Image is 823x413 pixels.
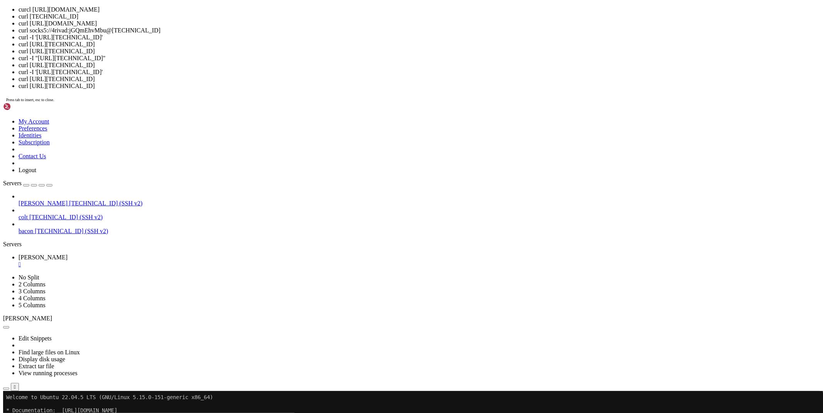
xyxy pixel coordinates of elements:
span: [TECHNICAL_ID] (SSH v2) [29,214,103,220]
a: No Split [19,274,39,281]
x-row: root@wooden-body:~# curl [URL][DOMAIN_NAME] [3,108,722,115]
x-row: <html lang=en> [3,128,722,134]
a: 3 Columns [19,288,46,295]
x-row: <p>The requested URL was not found on the server. If you entered the URL manually please check yo... [3,147,722,154]
span: [TECHNICAL_ID] (SSH v2) [69,200,142,206]
x-row: * Management: [URL][DOMAIN_NAME] [3,23,722,29]
a: Edit Snippets [19,335,52,342]
div:  [14,384,16,390]
x-row: -bash: curcl: command not found [3,161,722,167]
a: 2 Columns [19,281,46,288]
x-row: root@wooden-body:~# curcl [URL][DOMAIN_NAME] [3,154,722,161]
a: Find large files on Linux [19,349,80,355]
x-row: * Documentation: [URL][DOMAIN_NAME] [3,16,722,23]
span: colt [19,214,28,220]
img: Shellngn [3,103,47,110]
a:  [19,261,820,268]
li: curcl [URL][DOMAIN_NAME] [19,6,820,13]
li: curl [TECHNICAL_ID] [19,13,820,20]
li: curl [URL][DOMAIN_NAME] [19,20,820,27]
a: Display disk usage [19,356,65,362]
a: [PERSON_NAME] [TECHNICAL_ID] (SSH v2) [19,200,820,207]
a: My Account [19,118,49,125]
a: Preferences [19,125,47,132]
span: [PERSON_NAME] [3,315,52,322]
x-row: New release '24.04.3 LTS' available. [3,69,722,75]
div: (25, 25) [84,167,88,174]
span: [PERSON_NAME] [19,200,68,206]
li: curl [URL][TECHNICAL_ID] [19,62,820,69]
span: [PERSON_NAME] [19,254,68,261]
x-row: To restore this content, you can run the 'unminimize' command. [3,62,722,69]
a: Subscription [19,139,50,146]
a: 5 Columns [19,302,46,308]
x-row: * Support: [URL][DOMAIN_NAME] [3,29,722,36]
li: curl [URL][TECHNICAL_ID] [19,41,820,48]
x-row: <!doctype html> [3,121,722,128]
li: curl [URL][TECHNICAL_ID] [19,83,820,90]
x-row: Last login: [DATE] from [TECHNICAL_ID] [3,88,722,95]
a: Contact Us [19,153,46,159]
li: curl [URL][TECHNICAL_ID] [19,48,820,55]
a: Identities [19,132,42,139]
x-row: root@wooden-body:~# [URL][DOMAIN_NAME] [3,95,722,102]
x-row: not required on a system that users do not log into. [3,49,722,56]
li: colt [TECHNICAL_ID] (SSH v2) [19,207,820,221]
div: Servers [3,241,820,248]
li: curl [URL][TECHNICAL_ID] [19,76,820,83]
span: bacon [19,228,33,234]
span: Servers [3,180,22,186]
a: Logout [19,167,36,173]
x-row: root@wooden-body:~# curl [3,167,722,174]
a: Extract tar file [19,363,54,369]
x-row: -bash: [URL][DOMAIN_NAME]: No such file or directory [3,102,722,108]
span: [TECHNICAL_ID] (SSH v2) [35,228,108,234]
x-row: <title>404 Not Found</title> [3,134,722,141]
span: Press tab to insert, esc to close. [6,98,54,102]
li: curl -I "[URL][TECHNICAL_ID]" [19,55,820,62]
a: colt [TECHNICAL_ID] (SSH v2) [19,214,820,221]
x-row: Welcome to Ubuntu 22.04.5 LTS (GNU/Linux 5.15.0-151-generic x86_64) [3,3,722,10]
a: View running processes [19,370,78,376]
button:  [11,383,19,391]
x-row: error code: 502root@wooden-body:~# curl [TECHNICAL_ID] [3,115,722,121]
x-row: <h1>Not Found</h1> [3,141,722,147]
li: curl socks5://4rivad:jGQmEhvMbu@[TECHNICAL_ID] [19,27,820,34]
a: bacon [TECHNICAL_ID] (SSH v2) [19,228,820,235]
a: Servers [3,180,52,186]
x-row: This system has been minimized by removing packages and content that are [3,42,722,49]
a: maus [19,254,820,268]
a: 4 Columns [19,295,46,301]
li: curl -I '[URL][TECHNICAL_ID]' [19,69,820,76]
li: curl -I '[URL][TECHNICAL_ID]' [19,34,820,41]
li: [PERSON_NAME] [TECHNICAL_ID] (SSH v2) [19,193,820,207]
li: bacon [TECHNICAL_ID] (SSH v2) [19,221,820,235]
x-row: Run 'do-release-upgrade' to upgrade to it. [3,75,722,82]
